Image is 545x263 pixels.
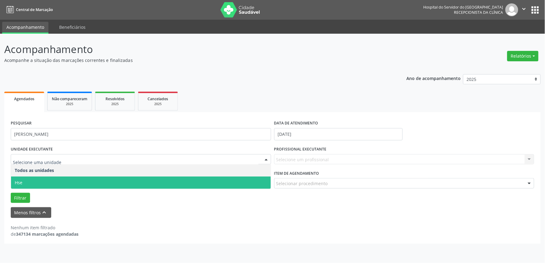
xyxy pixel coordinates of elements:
[424,5,503,10] div: Hospital do Servidor do [GEOGRAPHIC_DATA]
[13,156,259,169] input: Selecione uma unidade
[15,180,22,185] span: Hse
[11,145,53,154] label: UNIDADE EXECUTANTE
[2,22,48,34] a: Acompanhamento
[16,231,79,237] strong: 347134 marcações agendadas
[15,167,54,173] span: Todos as unidades
[274,169,319,178] label: Item de agendamento
[11,207,51,218] button: Menos filtroskeyboard_arrow_up
[530,5,541,15] button: apps
[143,102,173,106] div: 2025
[454,10,503,15] span: Recepcionista da clínica
[11,193,30,203] button: Filtrar
[4,42,380,57] p: Acompanhamento
[106,96,125,101] span: Resolvidos
[14,96,34,101] span: Agendados
[41,209,48,216] i: keyboard_arrow_up
[52,96,87,101] span: Não compareceram
[4,5,53,15] a: Central de Marcação
[52,102,87,106] div: 2025
[274,128,403,140] input: Selecione um intervalo
[100,102,130,106] div: 2025
[505,3,518,16] img: img
[274,119,318,128] label: DATA DE ATENDIMENTO
[11,128,271,140] input: Nome, código do beneficiário ou CPF
[276,180,328,187] span: Selecionar procedimento
[518,3,530,16] button: 
[507,51,539,61] button: Relatórios
[4,57,380,63] p: Acompanhe a situação das marcações correntes e finalizadas
[11,119,32,128] label: PESQUISAR
[11,231,79,237] div: de
[16,7,53,12] span: Central de Marcação
[521,6,528,12] i: 
[55,22,90,32] a: Beneficiários
[11,224,79,231] div: Nenhum item filtrado
[407,74,461,82] p: Ano de acompanhamento
[148,96,168,101] span: Cancelados
[274,145,327,154] label: PROFISSIONAL EXECUTANTE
